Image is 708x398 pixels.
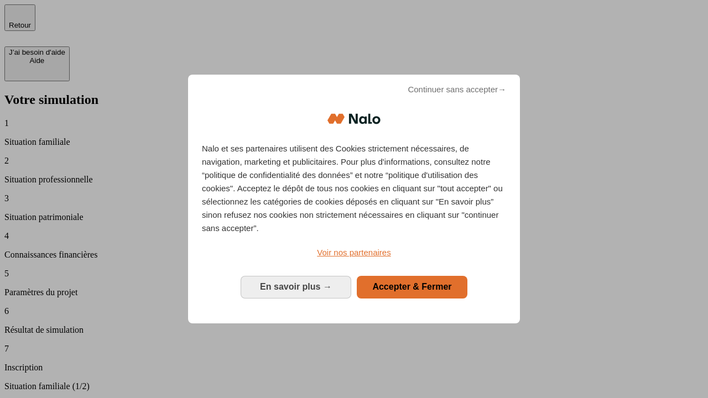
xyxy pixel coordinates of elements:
[408,83,506,96] span: Continuer sans accepter→
[317,248,391,257] span: Voir nos partenaires
[357,276,467,298] button: Accepter & Fermer: Accepter notre traitement des données et fermer
[327,102,381,135] img: Logo
[260,282,332,291] span: En savoir plus →
[241,276,351,298] button: En savoir plus: Configurer vos consentements
[188,75,520,323] div: Bienvenue chez Nalo Gestion du consentement
[202,246,506,259] a: Voir nos partenaires
[372,282,451,291] span: Accepter & Fermer
[202,142,506,235] p: Nalo et ses partenaires utilisent des Cookies strictement nécessaires, de navigation, marketing e...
